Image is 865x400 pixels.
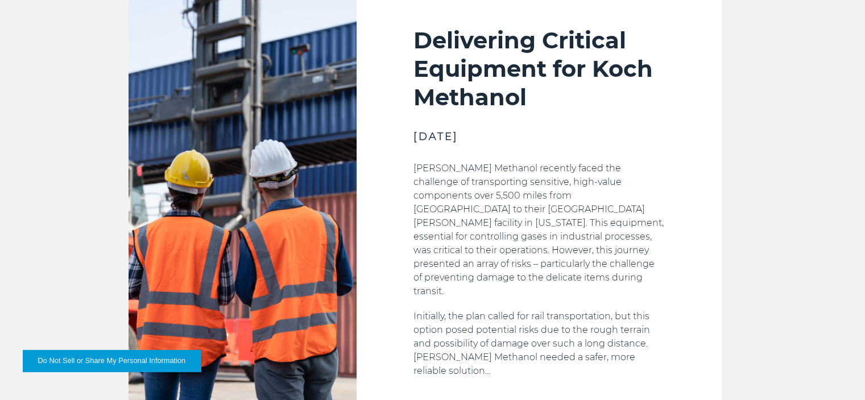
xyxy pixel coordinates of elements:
[413,310,665,378] p: Initially, the plan called for rail transportation, but this option posed potential risks due to ...
[413,162,665,298] p: [PERSON_NAME] Methanol recently faced the challenge of transporting sensitive, high-value compone...
[23,350,201,372] button: Do Not Sell or Share My Personal Information
[413,26,665,112] h2: Delivering Critical Equipment for Koch Methanol
[413,129,665,145] h3: [DATE]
